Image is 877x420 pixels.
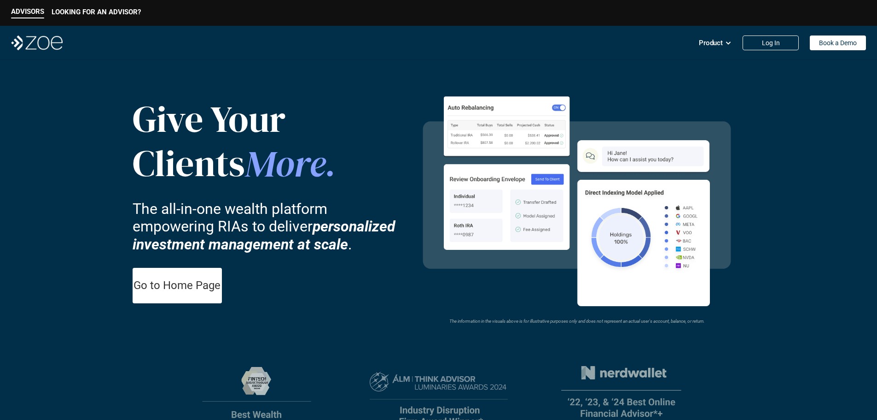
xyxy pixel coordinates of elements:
strong: personalized investment management at scale [133,218,399,253]
p: Log In [762,39,780,47]
p: Go to Home Page [134,279,221,292]
span: . [325,142,336,187]
span: Clients [133,138,245,189]
p: Product [699,36,723,50]
a: Log In [743,35,799,50]
p: Give Your [133,97,345,141]
p: Book a Demo [819,39,857,47]
em: The information in the visuals above is for illustrative purposes only and does not represent an ... [449,319,704,324]
p: LOOKING FOR AN ADVISOR? [52,8,141,16]
p: ADVISORS [11,7,44,16]
a: Book a Demo [810,35,866,50]
p: The all-in-one wealth platform empowering RIAs to deliver . [133,200,409,253]
span: More [245,138,325,189]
